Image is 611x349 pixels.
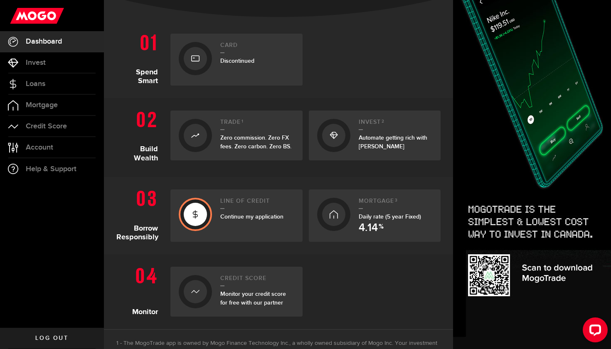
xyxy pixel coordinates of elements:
span: % [379,224,384,233]
span: Zero commission. Zero FX fees. Zero carbon. Zero BS. [220,134,291,150]
a: Mortgage3Daily rate (5 year Fixed) 4.14 % [309,189,441,242]
span: Mortgage [26,101,58,109]
span: Account [26,144,53,151]
sup: 3 [395,198,398,203]
sup: 1 [241,119,244,124]
sup: 2 [382,119,384,124]
h2: Mortgage [359,198,433,209]
h1: Spend Smart [116,29,164,86]
h1: Build Wealth [116,106,164,165]
a: CardDiscontinued [170,34,303,86]
span: Discontinued [220,57,254,64]
h2: Card [220,42,294,53]
iframe: LiveChat chat widget [576,314,611,349]
a: Credit ScoreMonitor your credit score for free with our partner [170,267,303,317]
span: Log out [35,335,68,341]
span: Credit Score [26,123,67,130]
span: 4.14 [359,223,378,233]
a: Invest2Automate getting rich with [PERSON_NAME] [309,111,441,160]
h2: Invest [359,119,433,130]
span: Loans [26,80,45,88]
span: Monitor your credit score for free with our partner [220,290,286,306]
h2: Line of credit [220,198,294,209]
h1: Borrow Responsibly [116,185,164,242]
a: Line of creditContinue my application [170,189,303,242]
h2: Trade [220,119,294,130]
a: Trade1Zero commission. Zero FX fees. Zero carbon. Zero BS. [170,111,303,160]
span: Automate getting rich with [PERSON_NAME] [359,134,427,150]
h2: Credit Score [220,275,294,286]
span: Continue my application [220,213,283,220]
h1: Monitor [116,263,164,317]
span: Help & Support [26,165,76,173]
span: Daily rate (5 year Fixed) [359,213,421,220]
span: Dashboard [26,38,62,45]
span: Invest [26,59,46,66]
